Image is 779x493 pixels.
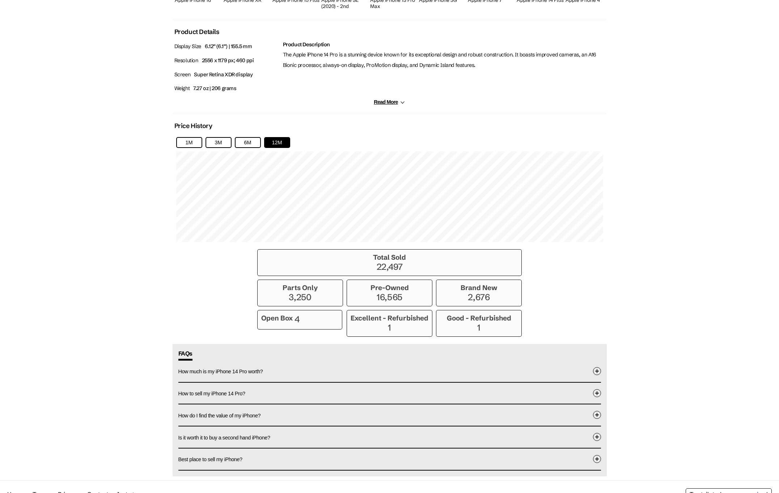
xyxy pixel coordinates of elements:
p: Screen [174,69,279,80]
p: Resolution [174,55,279,66]
h3: Total Sold [261,253,518,262]
span: How much is my iPhone 14 Pro worth? [178,369,263,374]
button: 6M [235,137,261,148]
p: 16,565 [351,292,428,302]
button: 12M [264,137,290,148]
h2: Product Description [283,41,605,48]
p: 1 [440,322,518,333]
h2: Price History [174,122,212,130]
button: 3M [206,137,232,148]
button: How do I find the value of my iPhone? [178,404,601,426]
h3: Excellent - Refurbished [351,314,428,322]
button: 1M [176,137,202,148]
span: 6.12” (6.1”) | 155.5 mm [205,43,252,50]
p: 3,250 [261,292,339,302]
button: How much is my iPhone 14 Pro worth? [178,361,601,382]
h2: Product Details [174,28,219,36]
span: 2556 x 1179 px; 460 ppi [202,57,254,64]
button: Read More [374,99,405,105]
h3: Brand New [440,284,518,292]
span: 7.27 oz | 206 grams [193,85,236,92]
button: Is it worth it to buy a second hand iPhone? [178,426,601,448]
p: Display Size [174,41,279,52]
span: Best place to sell my iPhone? [178,456,242,462]
p: 22,497 [261,262,518,272]
h3: Pre-Owned [351,284,428,292]
h3: Good - Refurbished [440,314,518,322]
h3: Parts Only [261,284,339,292]
button: Best place to sell my iPhone? [178,449,601,470]
span: How do I find the value of my iPhone? [178,413,261,418]
span: FAQs [178,350,192,361]
p: 4 [295,314,300,326]
p: The Apple iPhone 14 Pro is a stunning device known for its exceptional design and robust construc... [283,50,605,71]
p: Weight [174,83,279,94]
span: Super Retina XDR display [194,71,253,78]
span: Is it worth it to buy a second hand iPhone? [178,435,270,441]
p: 2,676 [440,292,518,302]
h3: Open Box [261,314,293,326]
button: How to sell my iPhone 14 Pro? [178,383,601,404]
p: 1 [351,322,428,333]
span: How to sell my iPhone 14 Pro? [178,391,245,396]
